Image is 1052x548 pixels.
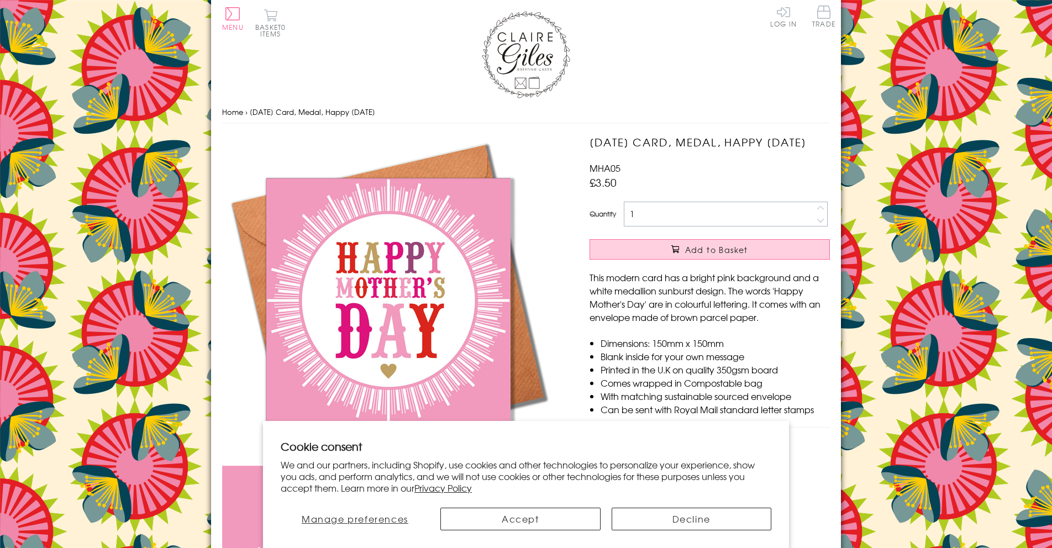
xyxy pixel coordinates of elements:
span: £3.50 [590,175,617,190]
span: Menu [222,22,244,32]
h2: Cookie consent [281,439,771,454]
button: Menu [222,7,244,30]
button: Decline [612,508,772,530]
span: › [245,107,248,117]
p: This modern card has a bright pink background and a white medallion sunburst design. The words 'H... [590,271,830,324]
button: Accept [440,508,601,530]
img: Claire Giles Greetings Cards [482,11,570,98]
a: Privacy Policy [414,481,472,494]
li: Comes wrapped in Compostable bag [601,376,830,389]
button: Basket0 items [255,9,286,37]
span: 0 items [260,22,286,39]
span: Manage preferences [302,512,408,525]
a: Trade [812,6,835,29]
span: [DATE] Card, Medal, Happy [DATE] [250,107,375,117]
nav: breadcrumbs [222,101,830,124]
li: With matching sustainable sourced envelope [601,389,830,403]
li: Dimensions: 150mm x 150mm [601,336,830,350]
span: MHA05 [590,161,620,175]
p: We and our partners, including Shopify, use cookies and other technologies to personalize your ex... [281,459,771,493]
button: Manage preferences [281,508,429,530]
li: Can be sent with Royal Mail standard letter stamps [601,403,830,416]
a: Log In [770,6,797,27]
img: Mother's Day Card, Medal, Happy Mother's Day [222,134,554,466]
span: Add to Basket [685,244,748,255]
a: Home [222,107,243,117]
label: Quantity [590,209,616,219]
span: Trade [812,6,835,27]
li: Printed in the U.K on quality 350gsm board [601,363,830,376]
h1: [DATE] Card, Medal, Happy [DATE] [590,134,830,150]
li: Blank inside for your own message [601,350,830,363]
button: Add to Basket [590,239,830,260]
